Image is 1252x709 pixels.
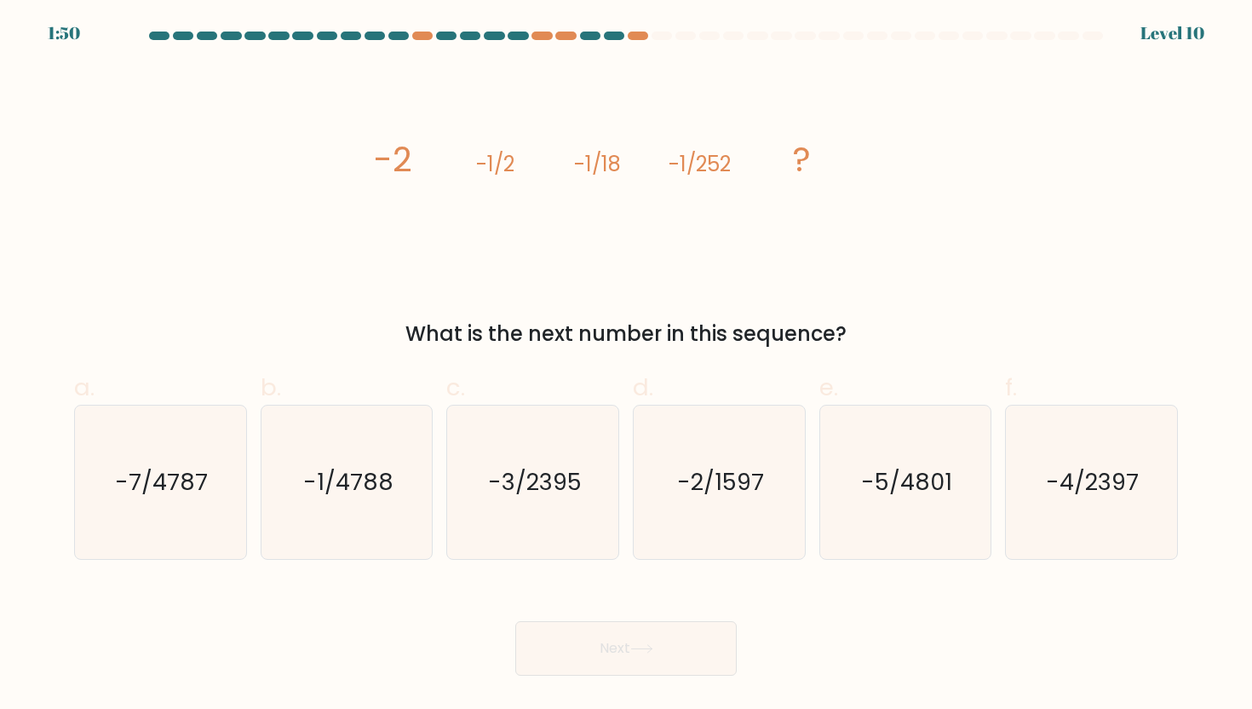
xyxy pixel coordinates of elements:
span: e. [819,371,838,404]
tspan: -1/2 [476,150,514,178]
text: -1/4788 [303,466,393,498]
text: -5/4801 [861,466,952,498]
span: b. [261,371,281,404]
tspan: ? [793,135,811,183]
button: Next [515,621,737,676]
text: -7/4787 [116,466,209,498]
text: -2/1597 [677,466,764,498]
tspan: -1/252 [669,150,731,178]
span: c. [446,371,465,404]
div: Level 10 [1140,20,1204,46]
text: -3/2395 [487,466,581,498]
span: d. [633,371,653,404]
span: f. [1005,371,1017,404]
tspan: -1/18 [574,150,621,178]
tspan: -2 [374,135,412,183]
span: a. [74,371,95,404]
div: 1:50 [48,20,80,46]
text: -4/2397 [1047,466,1140,498]
div: What is the next number in this sequence? [84,319,1168,349]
